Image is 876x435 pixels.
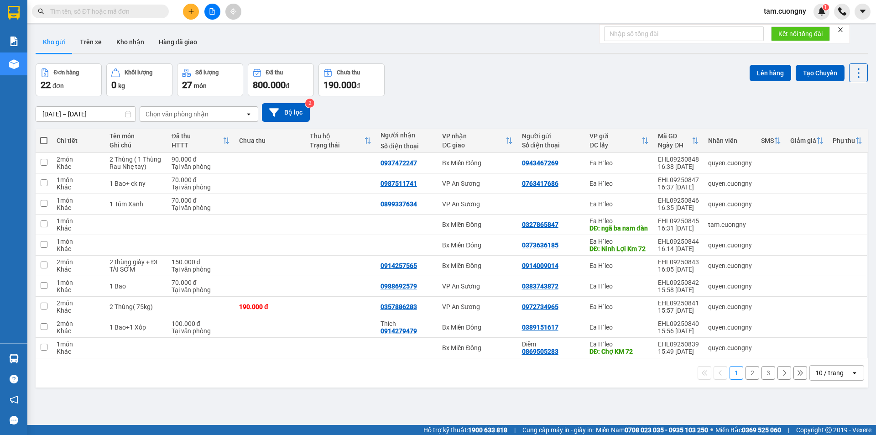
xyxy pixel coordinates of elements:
div: Chọn văn phòng nhận [146,110,209,119]
div: 190.000 đ [239,303,301,310]
div: 10 / trang [815,368,844,377]
button: Đã thu800.000đ [248,63,314,96]
span: message [10,416,18,425]
div: Người gửi [522,132,580,140]
div: 16:38 [DATE] [658,163,699,170]
div: Ea H`leo [589,303,649,310]
div: 0373636185 [522,241,558,249]
div: 70.000 đ [172,176,230,183]
div: 0943467269 [522,159,558,167]
div: 15:56 [DATE] [658,327,699,335]
div: HTTT [172,142,223,149]
div: quyen.cuongny [708,262,752,269]
div: 100.000 đ [172,320,230,327]
span: món [194,82,207,89]
button: aim [225,4,241,20]
img: warehouse-icon [9,354,19,363]
div: 0988692579 [381,283,417,290]
button: Khối lượng0kg [106,63,172,96]
div: 2 thùng giấy + ĐI TÀI SỚM [109,258,162,273]
div: VP An Sương [442,283,512,290]
button: 1 [730,366,743,380]
span: Cung cấp máy in - giấy in: [522,425,594,435]
div: 15:58 [DATE] [658,286,699,293]
div: tam.cuongny [708,221,752,228]
div: Số điện thoại [522,142,580,149]
div: Ea H`leo [589,180,649,187]
div: Ea H`leo [589,262,649,269]
strong: 1900 633 818 [468,426,507,434]
div: quyen.cuongny [708,180,752,187]
th: Toggle SortBy [653,129,704,153]
div: Giảm giá [790,137,816,144]
button: file-add [204,4,220,20]
div: 16:05 [DATE] [658,266,699,273]
div: EHL09250841 [658,299,699,307]
div: 90.000 đ [172,156,230,163]
div: Khác [57,286,100,293]
div: 2 Thùng ( 1 Thùng Rau Nhẹ tay) [109,156,162,170]
button: Chưa thu190.000đ [318,63,385,96]
div: 0914279479 [381,327,417,335]
div: Ea H`leo [589,238,649,245]
div: 70.000 đ [172,197,230,204]
svg: open [851,369,858,377]
span: đơn [52,82,64,89]
span: Hỗ trợ kỹ thuật: [423,425,507,435]
th: Toggle SortBy [786,129,828,153]
div: EHL09250840 [658,320,699,327]
span: plus [188,8,194,15]
div: quyen.cuongny [708,241,752,249]
span: caret-down [859,7,867,16]
div: VP gửi [589,132,641,140]
div: 1 Bao+ ck ny [109,180,162,187]
img: solution-icon [9,37,19,46]
strong: 0369 525 060 [742,426,781,434]
div: 2 món [57,156,100,163]
div: Khác [57,327,100,335]
span: 190.000 [323,79,356,90]
div: Ngày ĐH [658,142,692,149]
div: Ea H`leo [589,341,649,348]
div: Bx Miền Đông [442,221,512,228]
div: EHL09250848 [658,156,699,163]
div: Tại văn phòng [172,163,230,170]
div: VP An Sương [442,200,512,208]
div: 2 món [57,320,100,327]
div: Đã thu [266,69,283,76]
div: Khác [57,307,100,314]
div: Khác [57,204,100,211]
div: Chưa thu [239,137,301,144]
div: 16:37 [DATE] [658,183,699,191]
div: Bx Miền Đông [442,262,512,269]
div: quyen.cuongny [708,283,752,290]
button: 2 [746,366,759,380]
svg: open [245,110,252,118]
div: VP An Sương [442,180,512,187]
th: Toggle SortBy [828,129,867,153]
span: file-add [209,8,215,15]
div: 0327865847 [522,221,558,228]
div: 0383743872 [522,283,558,290]
div: EHL09250846 [658,197,699,204]
div: Khác [57,266,100,273]
div: Bx Miền Đông [442,344,512,351]
div: Thích [381,320,433,327]
div: Đã thu [172,132,223,140]
div: quyen.cuongny [708,159,752,167]
div: 15:57 [DATE] [658,307,699,314]
div: VP nhận [442,132,505,140]
span: đ [286,82,289,89]
div: 1 Túm Xanh [109,200,162,208]
div: Tại văn phòng [172,286,230,293]
div: Khác [57,245,100,252]
div: Trạng thái [310,142,364,149]
button: Bộ lọc [262,103,310,122]
div: Bx Miền Đông [442,159,512,167]
div: Người nhận [381,131,433,139]
span: Kết nối tổng đài [778,29,823,39]
div: Khác [57,163,100,170]
div: 15:49 [DATE] [658,348,699,355]
span: notification [10,395,18,404]
span: kg [118,82,125,89]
